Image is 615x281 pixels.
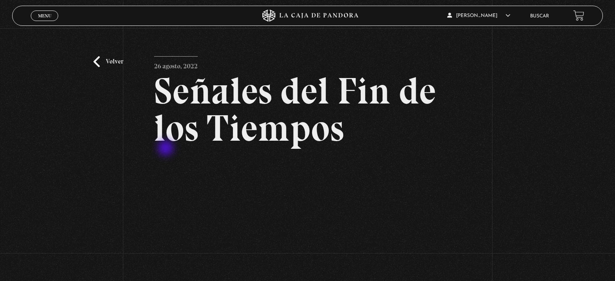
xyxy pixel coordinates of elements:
span: Menu [38,13,51,18]
h2: Señales del Fin de los Tiempos [154,72,461,147]
a: Volver [93,56,123,67]
span: [PERSON_NAME] [447,13,510,18]
a: View your shopping cart [573,10,584,21]
a: Buscar [530,14,549,19]
span: Cerrar [35,20,54,26]
p: 26 agosto, 2022 [154,56,198,72]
